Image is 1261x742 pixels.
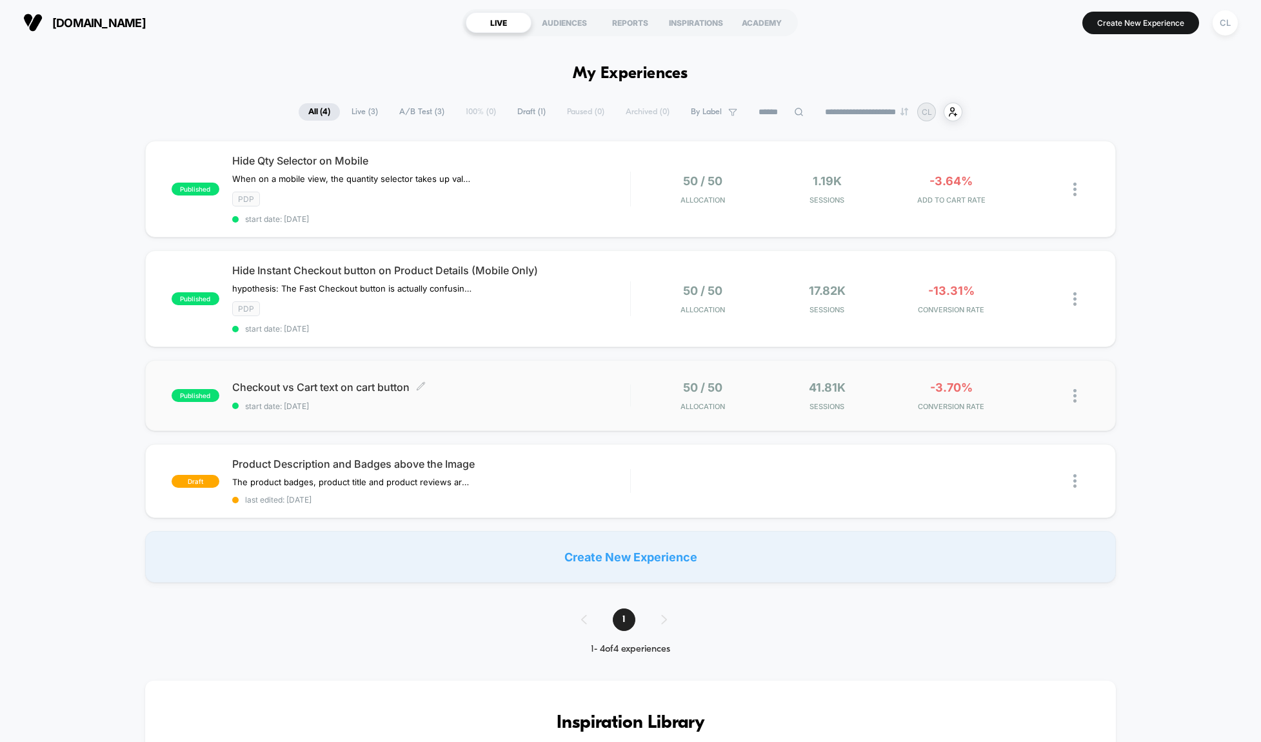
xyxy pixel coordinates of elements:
div: AUDIENCES [531,12,597,33]
span: [DOMAIN_NAME] [52,16,146,30]
span: -13.31% [928,284,975,297]
span: -3.64% [929,174,973,188]
span: Hide Instant Checkout button on Product Details (Mobile Only) [232,264,630,277]
span: 41.81k [809,381,846,394]
button: [DOMAIN_NAME] [19,12,150,33]
span: 1 [613,608,635,631]
span: 50 / 50 [683,284,722,297]
img: close [1073,183,1077,196]
span: Sessions [768,402,886,411]
img: Visually logo [23,13,43,32]
span: Sessions [768,196,886,205]
span: Allocation [680,402,725,411]
span: Draft ( 1 ) [508,103,555,121]
span: published [172,183,219,196]
h3: Inspiration Library [184,713,1077,734]
span: Live ( 3 ) [342,103,388,121]
img: close [1073,292,1077,306]
span: hypothesis: The Fast Checkout button is actually confusing people and instead we want the Add To ... [232,283,472,294]
span: PDP [232,192,260,206]
span: A/B Test ( 3 ) [390,103,454,121]
span: CONVERSION RATE [892,305,1010,314]
span: Hide Qty Selector on Mobile [232,154,630,167]
span: -3.70% [930,381,973,394]
img: close [1073,474,1077,488]
span: published [172,292,219,305]
span: published [172,389,219,402]
span: Product Description and Badges above the Image [232,457,630,470]
img: end [900,108,908,115]
span: The product badges, product title and product reviews are displayed above the product image [232,477,472,487]
span: ADD TO CART RATE [892,196,1010,205]
span: Allocation [680,196,725,205]
span: By Label [691,107,722,117]
span: start date: [DATE] [232,214,630,224]
span: draft [172,475,219,488]
span: Allocation [680,305,725,314]
button: Create New Experience [1082,12,1199,34]
span: start date: [DATE] [232,401,630,411]
div: ACADEMY [729,12,795,33]
span: PDP [232,301,260,316]
div: INSPIRATIONS [663,12,729,33]
span: CONVERSION RATE [892,402,1010,411]
span: last edited: [DATE] [232,495,630,505]
div: CL [1213,10,1238,35]
span: 50 / 50 [683,381,722,394]
p: CL [922,107,932,117]
div: LIVE [466,12,531,33]
div: 1 - 4 of 4 experiences [568,644,693,655]
span: 50 / 50 [683,174,722,188]
img: close [1073,389,1077,403]
span: All ( 4 ) [299,103,340,121]
span: 1.19k [813,174,842,188]
span: Checkout vs Cart text on cart button [232,381,630,394]
h1: My Experiences [573,65,688,83]
span: start date: [DATE] [232,324,630,334]
div: REPORTS [597,12,663,33]
div: Create New Experience [145,531,1116,583]
span: 17.82k [809,284,846,297]
span: When on a mobile view, the quantity selector takes up valuable real estate between the variant pi... [232,174,472,184]
button: CL [1209,10,1242,36]
span: Sessions [768,305,886,314]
